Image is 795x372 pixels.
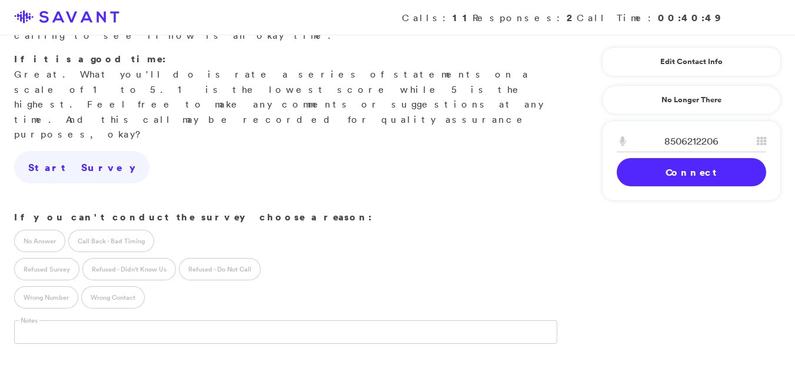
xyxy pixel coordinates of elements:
[14,52,166,65] strong: If it is a good time:
[68,230,154,252] label: Call Back - Bad Timing
[602,85,781,115] a: No Longer There
[179,258,261,280] label: Refused - Do Not Call
[14,258,79,280] label: Refused Survey
[14,151,149,184] a: Start Survey
[82,258,176,280] label: Refused - Didn't Know Us
[617,52,766,71] a: Edit Contact Info
[658,11,722,24] strong: 00:40:49
[453,11,473,24] strong: 11
[567,11,577,24] strong: 2
[14,230,65,252] label: No Answer
[14,52,557,142] p: Great. What you'll do is rate a series of statements on a scale of 1 to 5. 1 is the lowest score ...
[14,286,78,309] label: Wrong Number
[14,210,372,223] strong: If you can't conduct the survey choose a reason:
[81,286,145,309] label: Wrong Contact
[617,158,766,186] a: Connect
[19,316,39,325] label: Notes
